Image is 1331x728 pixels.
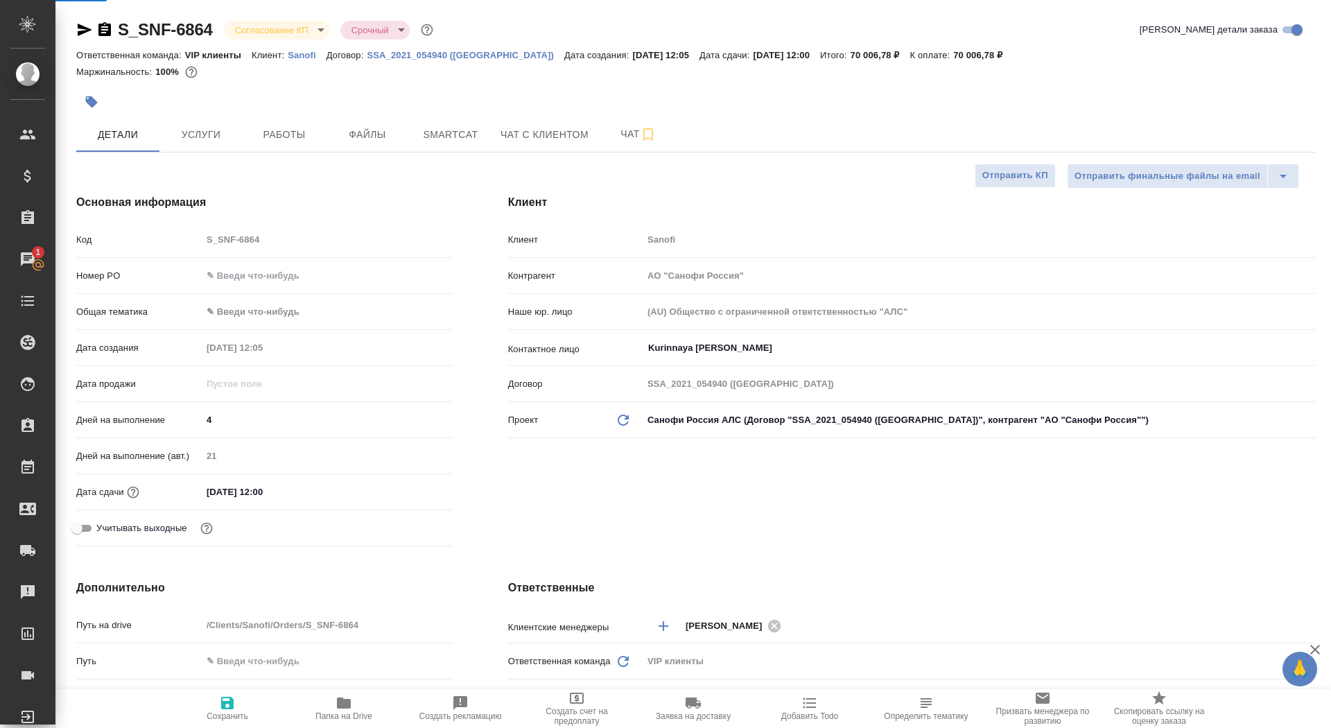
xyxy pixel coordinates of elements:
[984,689,1101,728] button: Призвать менеджера по развитию
[643,229,1316,250] input: Пустое поле
[96,521,187,535] span: Учитывать выходные
[251,126,317,144] span: Работы
[327,50,367,60] p: Договор:
[76,618,202,632] p: Путь на drive
[605,125,672,143] span: Чат
[527,707,627,726] span: Создать счет на предоплату
[982,168,1048,184] span: Отправить КП
[647,609,680,643] button: Добавить менеджера
[169,689,286,728] button: Сохранить
[207,711,248,721] span: Сохранить
[1140,23,1278,37] span: [PERSON_NAME] детали заказа
[1101,689,1217,728] button: Скопировать ссылку на оценку заказа
[643,266,1316,286] input: Пустое поле
[202,615,453,635] input: Пустое поле
[347,24,393,36] button: Срочный
[202,300,453,324] div: ✎ Введи что-нибудь
[76,655,202,668] p: Путь
[686,619,771,633] span: [PERSON_NAME]
[781,711,838,721] span: Добавить Todo
[207,305,436,319] div: ✎ Введи что-нибудь
[975,164,1056,188] button: Отправить КП
[76,67,155,77] p: Маржинальность:
[643,374,1316,394] input: Пустое поле
[884,711,968,721] span: Определить тематику
[202,482,323,502] input: ✎ Введи что-нибудь
[1067,164,1268,189] button: Отправить финальные файлы на email
[286,689,402,728] button: Папка на Drive
[751,689,868,728] button: Добавить Todo
[367,50,564,60] p: SSA_2021_054940 ([GEOGRAPHIC_DATA])
[508,343,643,356] p: Контактное лицо
[118,20,213,39] a: S_SNF-6864
[202,374,323,394] input: Пустое поле
[508,233,643,247] p: Клиент
[640,126,656,143] svg: Подписаться
[508,269,643,283] p: Контрагент
[686,617,785,634] div: [PERSON_NAME]
[202,229,453,250] input: Пустое поле
[508,305,643,319] p: Наше юр. лицо
[953,50,1013,60] p: 70 006,78 ₽
[508,377,643,391] p: Договор
[224,21,329,40] div: Согласование КП
[632,50,699,60] p: [DATE] 12:05
[85,126,151,144] span: Детали
[76,233,202,247] p: Код
[202,410,453,430] input: ✎ Введи что-нибудь
[699,50,753,60] p: Дата сдачи:
[508,413,539,427] p: Проект
[202,266,453,286] input: ✎ Введи что-нибудь
[76,485,124,499] p: Дата сдачи
[1109,707,1209,726] span: Скопировать ссылку на оценку заказа
[1282,652,1317,686] button: 🙏
[76,305,202,319] p: Общая тематика
[76,87,107,117] button: Добавить тэг
[820,50,850,60] p: Итого:
[202,686,453,709] div: ✎ Введи что-нибудь
[76,413,202,427] p: Дней на выполнение
[508,194,1316,211] h4: Клиент
[910,50,954,60] p: К оплате:
[501,126,589,144] span: Чат с клиентом
[419,711,502,721] span: Создать рекламацию
[1308,347,1311,349] button: Open
[3,242,52,277] a: 1
[185,50,252,60] p: VIP клиенты
[288,49,327,60] a: Sanofi
[402,689,519,728] button: Создать рекламацию
[76,449,202,463] p: Дней на выполнение (авт.)
[1075,168,1260,184] span: Отправить финальные файлы на email
[643,302,1316,322] input: Пустое поле
[76,341,202,355] p: Дата создания
[340,21,410,40] div: Согласование КП
[1067,164,1299,189] div: split button
[315,711,372,721] span: Папка на Drive
[643,408,1316,432] div: Санофи Россия АЛС (Договор "SSA_2021_054940 ([GEOGRAPHIC_DATA])", контрагент "АО "Санофи Россия"")
[334,126,401,144] span: Файлы
[76,50,185,60] p: Ответственная команда:
[656,711,731,721] span: Заявка на доставку
[417,126,484,144] span: Smartcat
[367,49,564,60] a: SSA_2021_054940 ([GEOGRAPHIC_DATA])
[508,580,1316,596] h4: Ответственные
[198,519,216,537] button: Выбери, если сб и вс нужно считать рабочими днями для выполнения заказа.
[508,655,611,668] p: Ответственная команда
[76,269,202,283] p: Номер PO
[27,245,49,259] span: 1
[202,651,453,671] input: ✎ Введи что-нибудь
[96,21,113,38] button: Скопировать ссылку
[851,50,910,60] p: 70 006,78 ₽
[252,50,288,60] p: Клиент:
[182,63,200,81] button: 0.00 RUB;
[993,707,1093,726] span: Призвать менеджера по развитию
[753,50,820,60] p: [DATE] 12:00
[231,24,313,36] button: Согласование КП
[168,126,234,144] span: Услуги
[76,377,202,391] p: Дата продажи
[508,621,643,634] p: Клиентские менеджеры
[635,689,751,728] button: Заявка на доставку
[202,338,323,358] input: Пустое поле
[643,650,1316,673] div: VIP клиенты
[76,580,453,596] h4: Дополнительно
